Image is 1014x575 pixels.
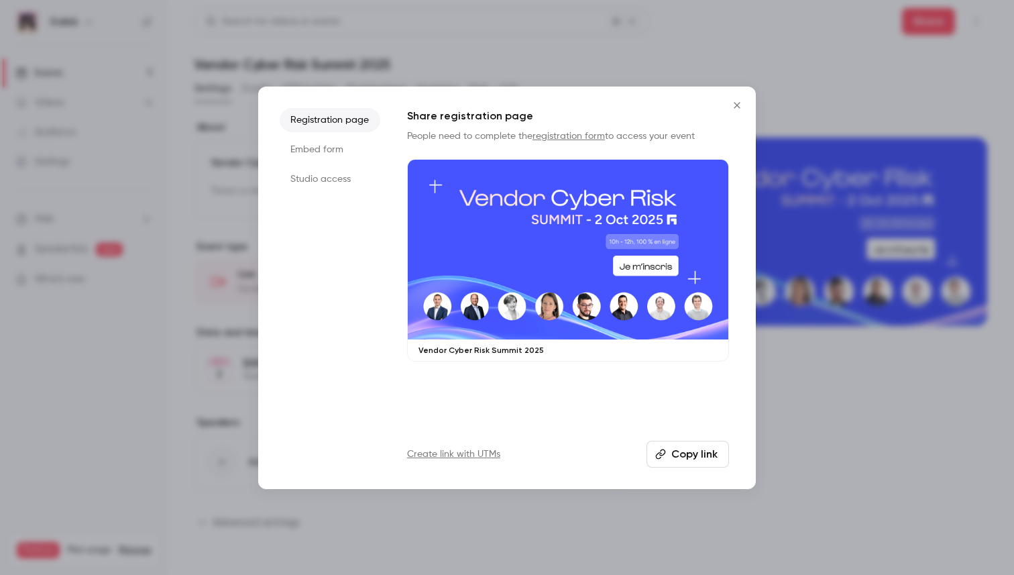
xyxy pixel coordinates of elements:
[418,345,718,356] p: Vendor Cyber Risk Summit 2025
[280,108,380,132] li: Registration page
[724,92,750,119] button: Close
[407,159,729,362] a: Vendor Cyber Risk Summit 2025
[280,167,380,191] li: Studio access
[407,448,500,461] a: Create link with UTMs
[646,441,729,468] button: Copy link
[407,129,729,143] p: People need to complete the to access your event
[280,138,380,162] li: Embed form
[532,132,605,141] a: registration form
[407,108,729,124] h1: Share registration page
